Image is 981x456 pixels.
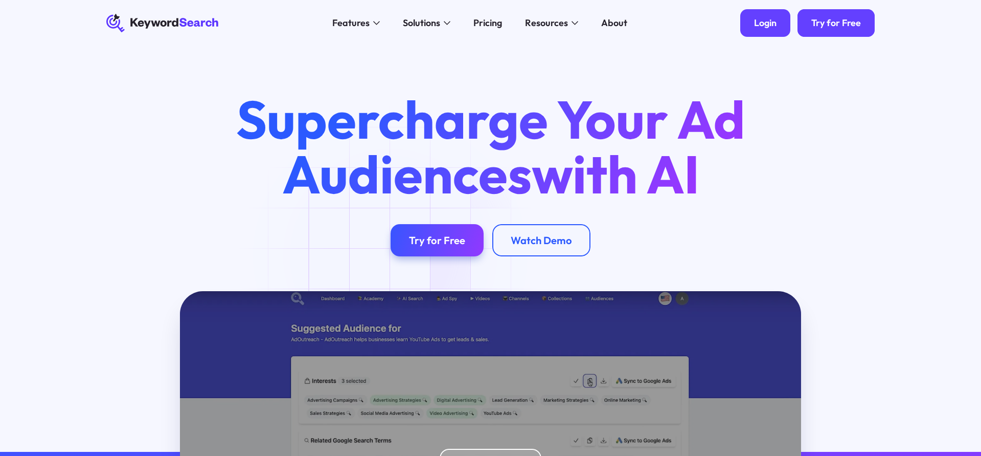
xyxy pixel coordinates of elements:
a: Pricing [467,14,509,32]
div: Features [332,16,370,30]
div: Solutions [403,16,440,30]
div: Pricing [473,16,502,30]
div: Login [754,17,777,29]
span: with AI [532,141,699,207]
a: Try for Free [797,9,875,37]
a: Try for Free [391,224,484,256]
div: Try for Free [811,17,861,29]
div: About [601,16,627,30]
a: About [595,14,634,32]
a: Login [740,9,790,37]
div: Watch Demo [511,234,572,247]
div: Try for Free [409,234,465,247]
div: Resources [525,16,568,30]
h1: Supercharge Your Ad Audiences [215,92,767,201]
